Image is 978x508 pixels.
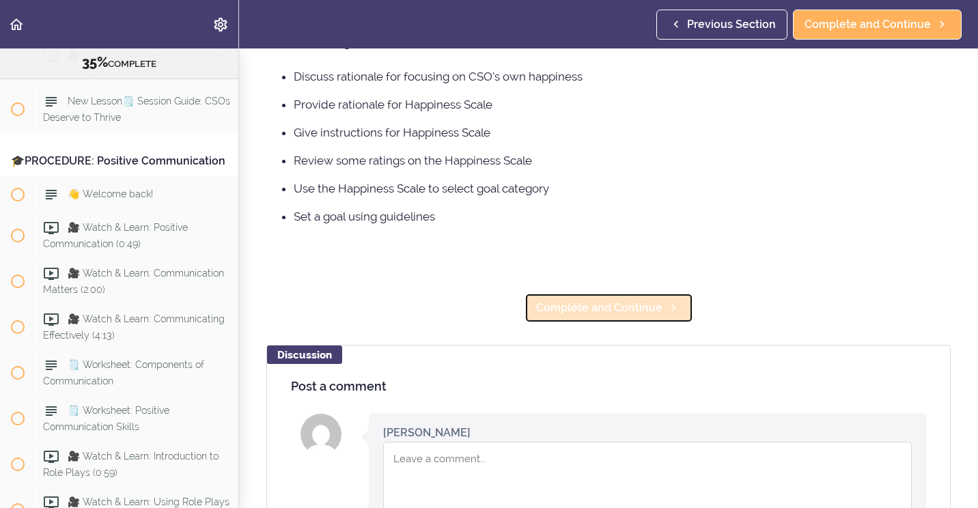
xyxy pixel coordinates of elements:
[805,16,931,33] span: Complete and Continue
[43,359,204,386] span: 🗒️ Worksheet: Components of Communication
[17,54,221,72] div: COMPLETE
[301,414,341,455] img: Ruth
[294,208,951,225] li: Set a goal using guidelines
[291,380,926,393] h4: Post a comment
[43,451,219,477] span: 🎥 Watch & Learn: Introduction to Role Plays (0:59)
[525,293,693,323] a: Complete and Continue
[687,16,776,33] span: Previous Section
[43,222,188,249] span: 🎥 Watch & Learn: Positive Communication (0:49)
[68,188,153,199] span: 👋 Welcome back!
[82,54,108,70] span: 35%
[294,96,951,113] li: Provide rationale for Happiness Scale
[8,16,25,33] svg: Back to course curriculum
[43,313,225,340] span: 🎥 Watch & Learn: Communicating Effectively (4:13)
[383,425,471,440] div: [PERSON_NAME]
[267,345,342,364] div: Discussion
[793,10,962,40] a: Complete and Continue
[536,300,662,316] span: Complete and Continue
[294,152,951,169] li: Review some ratings on the Happiness Scale
[294,124,951,141] li: Give instructions for Happiness Scale
[294,180,951,197] li: Use the Happiness Scale to select goal category
[266,36,443,49] strong: CSOs Enriching Their Own Lives
[656,10,787,40] a: Previous Section
[43,268,224,294] span: 🎥 Watch & Learn: Communication Matters (2:00)
[212,16,229,33] svg: Settings Menu
[43,405,169,432] span: 🗒️ Worksheet: Positive Communication Skills
[294,68,951,85] li: Discuss rationale for focusing on CSO’s own happiness
[43,96,230,123] span: New Lesson🗒️ Session Guide: CSOs Deserve to Thrive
